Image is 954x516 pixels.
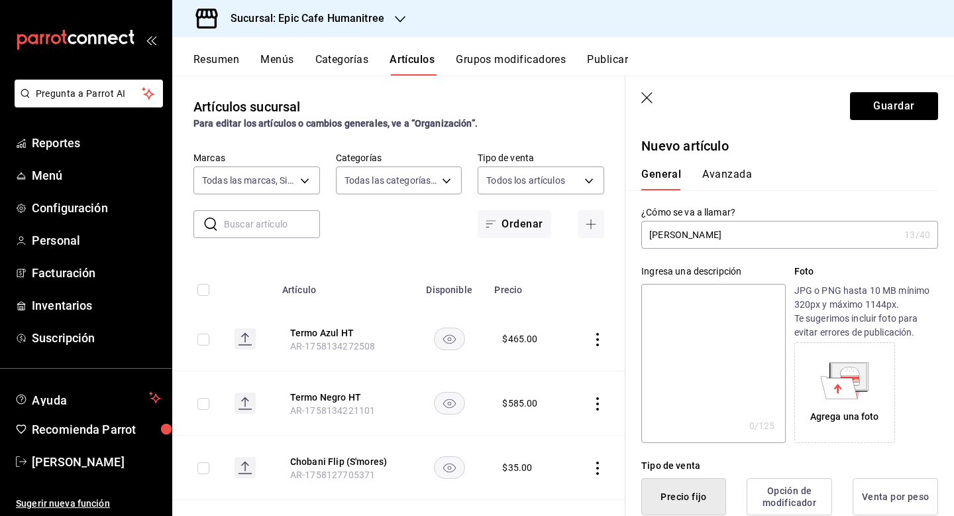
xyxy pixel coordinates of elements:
[32,199,161,217] span: Configuración
[434,392,465,415] button: availability-product
[202,174,295,187] span: Todas las marcas, Sin marca
[32,453,161,471] span: [PERSON_NAME]
[853,478,938,515] button: Venta por peso
[260,53,293,76] button: Menús
[502,461,532,474] div: $ 35.00
[193,118,478,129] strong: Para editar los artículos o cambios generales, ve a “Organización”.
[9,96,163,110] a: Pregunta a Parrot AI
[810,410,879,424] div: Agrega una foto
[502,332,537,346] div: $ 465.00
[290,405,375,416] span: AR-1758134221101
[16,497,161,511] span: Sugerir nueva función
[486,265,566,307] th: Precio
[749,419,775,432] div: 0 /125
[591,397,604,411] button: actions
[290,470,375,480] span: AR-1758127705371
[478,153,604,162] label: Tipo de venta
[290,326,396,340] button: edit-product-location
[32,134,161,152] span: Reportes
[193,153,320,162] label: Marcas
[641,168,922,190] div: navigation tabs
[32,296,161,314] span: Inventarios
[193,97,300,117] div: Artículos sucursal
[434,456,465,479] button: availability-product
[290,455,396,468] button: edit-product-location
[315,53,369,76] button: Categorías
[32,231,161,249] span: Personal
[591,462,604,475] button: actions
[32,329,161,347] span: Suscripción
[747,478,832,515] button: Opción de modificador
[456,53,566,76] button: Grupos modificadores
[641,265,785,279] div: Ingresa una descripción
[220,11,384,27] h3: Sucursal: Epic Cafe Humanitree
[587,53,628,76] button: Publicar
[486,174,565,187] span: Todos los artículos
[193,53,239,76] button: Resumen
[641,478,726,515] button: Precio fijo
[641,136,938,156] p: Nuevo artículo
[290,391,396,404] button: edit-product-location
[32,264,161,282] span: Facturación
[336,153,462,162] label: Categorías
[344,174,438,187] span: Todas las categorías, Sin categoría
[641,168,681,190] button: General
[32,420,161,438] span: Recomienda Parrot
[146,34,156,45] button: open_drawer_menu
[794,265,938,279] p: Foto
[798,346,892,440] div: Agrega una foto
[32,166,161,184] span: Menú
[702,168,752,190] button: Avanzada
[32,390,144,406] span: Ayuda
[478,210,551,238] button: Ordenar
[641,208,938,217] label: ¿Cómo se va a llamar?
[15,80,163,107] button: Pregunta a Parrot AI
[36,87,142,101] span: Pregunta a Parrot AI
[274,265,412,307] th: Artículo
[502,397,537,410] div: $ 585.00
[290,341,375,352] span: AR-1758134272508
[412,265,486,307] th: Disponible
[794,284,938,340] p: JPG o PNG hasta 10 MB mínimo 320px y máximo 1144px. Te sugerimos incluir foto para evitar errores...
[390,53,435,76] button: Artículos
[641,459,938,473] div: Tipo de venta
[224,211,320,237] input: Buscar artículo
[591,333,604,346] button: actions
[904,228,930,241] div: 13 /40
[434,328,465,350] button: availability-product
[193,53,954,76] div: navigation tabs
[850,92,938,120] button: Guardar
